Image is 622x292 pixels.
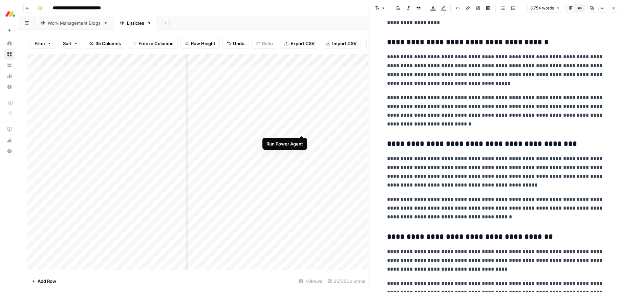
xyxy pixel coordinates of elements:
span: Export CSV [291,40,315,47]
button: Redo [252,38,277,49]
a: Settings [4,81,15,92]
a: Listicles [114,16,157,30]
a: Your Data [4,60,15,71]
button: Row Height [180,38,220,49]
a: AirOps Academy [4,124,15,135]
span: Add Row [38,278,56,285]
div: Run Power Agent [266,140,303,147]
span: Redo [262,40,273,47]
span: Undo [233,40,244,47]
a: Usage [4,71,15,81]
div: 25/35 Columns [325,276,368,287]
button: 35 Columns [85,38,125,49]
button: Help + Support [4,146,15,157]
img: Monday.com Logo [4,8,16,20]
button: Undo [222,38,249,49]
a: Work Management Blogs [35,16,114,30]
button: Workspace: Monday.com [4,5,15,22]
button: Import CSV [322,38,361,49]
div: Work Management Blogs [48,20,101,26]
button: 3,754 words [527,4,563,13]
a: Home [4,38,15,49]
span: Row Height [191,40,215,47]
div: Listicles [127,20,144,26]
button: Add Row [27,276,60,287]
button: Freeze Columns [128,38,178,49]
div: What's new? [4,135,15,145]
span: Filter [35,40,45,47]
button: Filter [30,38,56,49]
span: 3,754 words [530,5,554,11]
button: Export CSV [280,38,319,49]
a: Browse [4,49,15,60]
span: Freeze Columns [138,40,173,47]
button: Sort [59,38,82,49]
span: 35 Columns [95,40,121,47]
div: 40 Rows [296,276,325,287]
button: What's new? [4,135,15,146]
span: Sort [63,40,72,47]
span: Import CSV [332,40,357,47]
